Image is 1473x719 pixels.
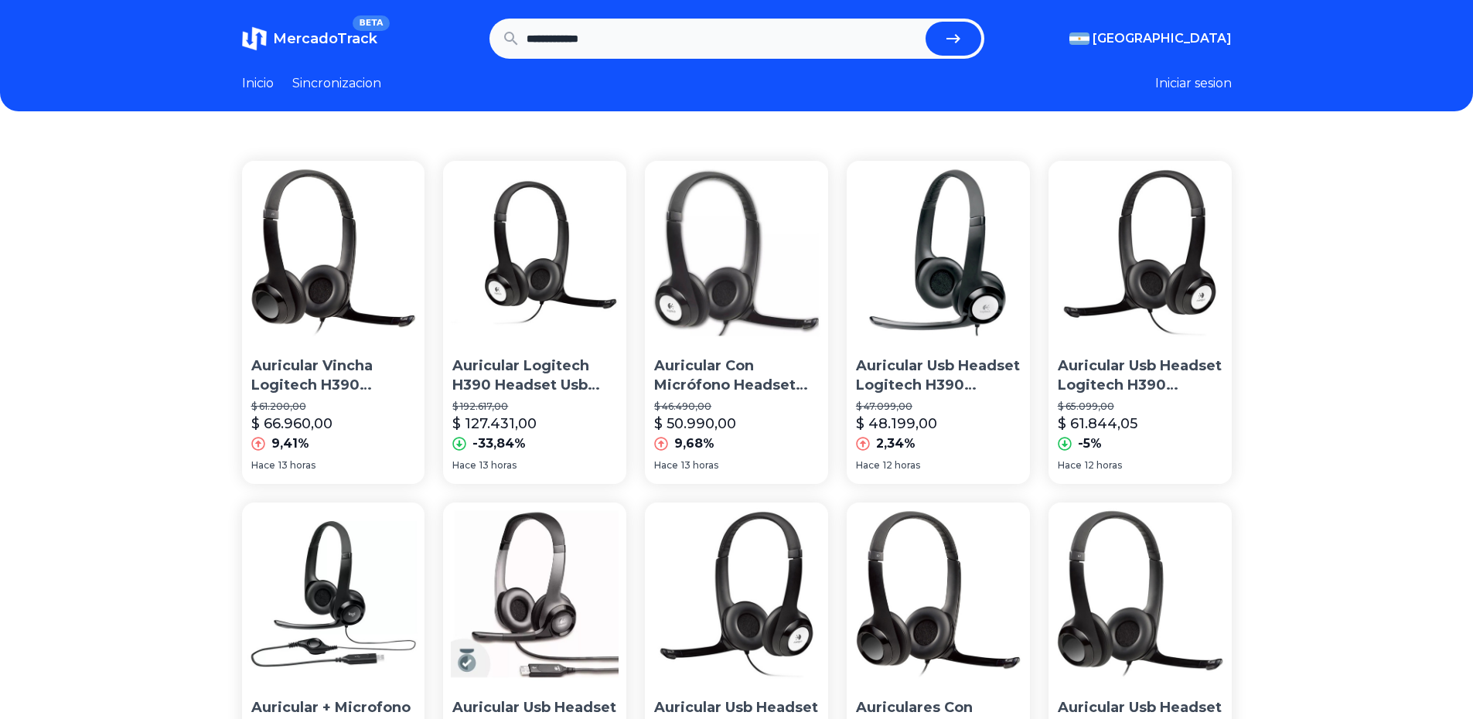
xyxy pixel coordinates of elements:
[452,459,476,472] span: Hace
[856,400,1021,413] p: $ 47.099,00
[1048,161,1232,344] img: Auricular Usb Headset Logitech H390 Micrófono
[847,503,1030,686] img: Auriculares Con Microfono Logitech H390 Usb Stereo
[242,161,425,484] a: Auricular Vincha Logitech H390 Micrófono Usb Skype MiniplugAuricular Vincha Logitech H390 Micrófo...
[883,459,920,472] span: 12 horas
[645,503,828,686] img: Auricular Usb Headset Logitech H390 Micrófono
[1058,413,1137,434] p: $ 61.844,05
[452,356,617,395] p: Auricular Logitech H390 Headset Usb Skype Chat Microfono
[1058,459,1082,472] span: Hace
[876,434,916,453] p: 2,34%
[681,459,718,472] span: 13 horas
[645,161,828,484] a: Auricular Con Micrófono Headset Usb Logitech H390Auricular Con Micrófono Headset Usb Logitech H39...
[1069,29,1232,48] button: [GEOGRAPHIC_DATA]
[242,161,425,344] img: Auricular Vincha Logitech H390 Micrófono Usb Skype Miniplug
[479,459,517,472] span: 13 horas
[273,30,377,47] span: MercadoTrack
[1085,459,1122,472] span: 12 horas
[856,459,880,472] span: Hace
[271,434,309,453] p: 9,41%
[654,459,678,472] span: Hace
[847,161,1030,344] img: Auricular Usb Headset Logitech H390 Hace1click1
[443,161,626,344] img: Auricular Logitech H390 Headset Usb Skype Chat Microfono
[1048,503,1232,686] img: Auricular Usb Headset Logitech H390 Micrófono Usb Miniplug
[1078,434,1102,453] p: -5%
[645,161,828,344] img: Auricular Con Micrófono Headset Usb Logitech H390
[674,434,714,453] p: 9,68%
[654,356,819,395] p: Auricular Con Micrófono Headset Usb Logitech H390
[242,26,377,51] a: MercadoTrackBETA
[353,15,389,31] span: BETA
[292,74,381,93] a: Sincronizacion
[856,356,1021,395] p: Auricular Usb Headset Logitech H390 Hace1click1
[1058,356,1222,395] p: Auricular Usb Headset Logitech H390 Micrófono
[278,459,315,472] span: 13 horas
[251,356,416,395] p: Auricular Vincha Logitech H390 Micrófono Usb Skype Miniplug
[452,413,537,434] p: $ 127.431,00
[472,434,526,453] p: -33,84%
[251,400,416,413] p: $ 61.200,00
[654,400,819,413] p: $ 46.490,00
[443,503,626,686] img: Auricular Usb Headset Logitech H390 Microfono
[242,503,425,686] img: Auricular + Microfono Logitech H390 Usb
[1069,32,1089,45] img: Argentina
[654,413,736,434] p: $ 50.990,00
[242,74,274,93] a: Inicio
[242,26,267,51] img: MercadoTrack
[856,413,937,434] p: $ 48.199,00
[1093,29,1232,48] span: [GEOGRAPHIC_DATA]
[1058,400,1222,413] p: $ 65.099,00
[251,459,275,472] span: Hace
[1155,74,1232,93] button: Iniciar sesion
[443,161,626,484] a: Auricular Logitech H390 Headset Usb Skype Chat MicrofonoAuricular Logitech H390 Headset Usb Skype...
[251,413,332,434] p: $ 66.960,00
[847,161,1030,484] a: Auricular Usb Headset Logitech H390 Hace1click1Auricular Usb Headset Logitech H390 Hace1click1$ 4...
[452,400,617,413] p: $ 192.617,00
[1048,161,1232,484] a: Auricular Usb Headset Logitech H390 Micrófono Auricular Usb Headset Logitech H390 Micrófono$ 65.0...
